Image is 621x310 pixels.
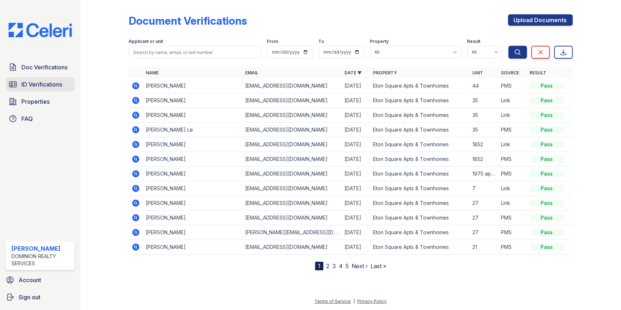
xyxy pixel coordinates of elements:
[470,93,498,108] td: 35
[326,262,329,270] a: 2
[143,211,242,225] td: [PERSON_NAME]
[498,123,527,137] td: PMS
[470,196,498,211] td: 27
[21,97,50,106] span: Properties
[146,70,159,75] a: Name
[242,93,342,108] td: [EMAIL_ADDRESS][DOMAIN_NAME]
[129,39,163,44] label: Applicant or unit
[6,94,75,109] a: Properties
[470,152,498,167] td: 1852
[352,262,368,270] a: Next ›
[530,82,564,89] div: Pass
[242,152,342,167] td: [EMAIL_ADDRESS][DOMAIN_NAME]
[370,123,470,137] td: Eton Square Apts & Townhomes
[370,196,470,211] td: Eton Square Apts & Townhomes
[143,152,242,167] td: [PERSON_NAME]
[342,93,370,108] td: [DATE]
[143,196,242,211] td: [PERSON_NAME]
[498,225,527,240] td: PMS
[143,93,242,108] td: [PERSON_NAME]
[242,137,342,152] td: [EMAIL_ADDRESS][DOMAIN_NAME]
[342,225,370,240] td: [DATE]
[342,79,370,93] td: [DATE]
[370,93,470,108] td: Eton Square Apts & Townhomes
[530,141,564,148] div: Pass
[470,108,498,123] td: 35
[242,108,342,123] td: [EMAIL_ADDRESS][DOMAIN_NAME]
[11,253,72,267] div: Dominion Realty Services
[129,46,261,59] input: Search by name, email, or unit number
[342,123,370,137] td: [DATE]
[498,196,527,211] td: Link
[3,273,78,287] a: Account
[370,211,470,225] td: Eton Square Apts & Townhomes
[470,123,498,137] td: 35
[470,181,498,196] td: 7
[342,137,370,152] td: [DATE]
[530,200,564,207] div: Pass
[370,167,470,181] td: Eton Square Apts & Townhomes
[21,80,62,89] span: ID Verifications
[342,211,370,225] td: [DATE]
[143,167,242,181] td: [PERSON_NAME]
[6,77,75,92] a: ID Verifications
[342,152,370,167] td: [DATE]
[370,240,470,255] td: Eton Square Apts & Townhomes
[346,262,349,270] a: 5
[530,126,564,133] div: Pass
[530,185,564,192] div: Pass
[508,14,573,26] a: Upload Documents
[498,211,527,225] td: PMS
[530,214,564,221] div: Pass
[530,112,564,119] div: Pass
[342,167,370,181] td: [DATE]
[332,262,336,270] a: 3
[501,70,520,75] a: Source
[473,70,483,75] a: Unit
[530,229,564,236] div: Pass
[129,14,247,27] div: Document Verifications
[242,240,342,255] td: [EMAIL_ADDRESS][DOMAIN_NAME]
[530,170,564,177] div: Pass
[342,240,370,255] td: [DATE]
[6,60,75,74] a: Doc Verifications
[530,156,564,163] div: Pass
[319,39,324,44] label: To
[242,79,342,93] td: [EMAIL_ADDRESS][DOMAIN_NAME]
[370,181,470,196] td: Eton Square Apts & Townhomes
[143,79,242,93] td: [PERSON_NAME]
[21,63,68,72] span: Doc Verifications
[242,123,342,137] td: [EMAIL_ADDRESS][DOMAIN_NAME]
[370,108,470,123] td: Eton Square Apts & Townhomes
[143,108,242,123] td: [PERSON_NAME]
[530,97,564,104] div: Pass
[498,137,527,152] td: Link
[19,276,41,284] span: Account
[143,123,242,137] td: [PERSON_NAME] Le
[143,137,242,152] td: [PERSON_NAME]
[3,23,78,37] img: CE_Logo_Blue-a8612792a0a2168367f1c8372b55b34899dd931a85d93a1a3d3e32e68fde9ad4.png
[467,39,481,44] label: Result
[242,225,342,240] td: [PERSON_NAME][EMAIL_ADDRESS][DOMAIN_NAME]
[19,293,40,301] span: Sign out
[21,114,33,123] span: FAQ
[353,299,355,304] div: |
[344,70,362,75] a: Date ▼
[245,70,258,75] a: Email
[3,290,78,304] button: Sign out
[470,137,498,152] td: 1852
[315,262,323,270] div: 1
[6,112,75,126] a: FAQ
[371,262,386,270] a: Last »
[143,225,242,240] td: [PERSON_NAME]
[498,240,527,255] td: PMS
[143,240,242,255] td: [PERSON_NAME]
[143,181,242,196] td: [PERSON_NAME]
[470,225,498,240] td: 27
[11,244,72,253] div: [PERSON_NAME]
[373,70,397,75] a: Property
[342,108,370,123] td: [DATE]
[370,152,470,167] td: Eton Square Apts & Townhomes
[470,79,498,93] td: 44
[470,211,498,225] td: 27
